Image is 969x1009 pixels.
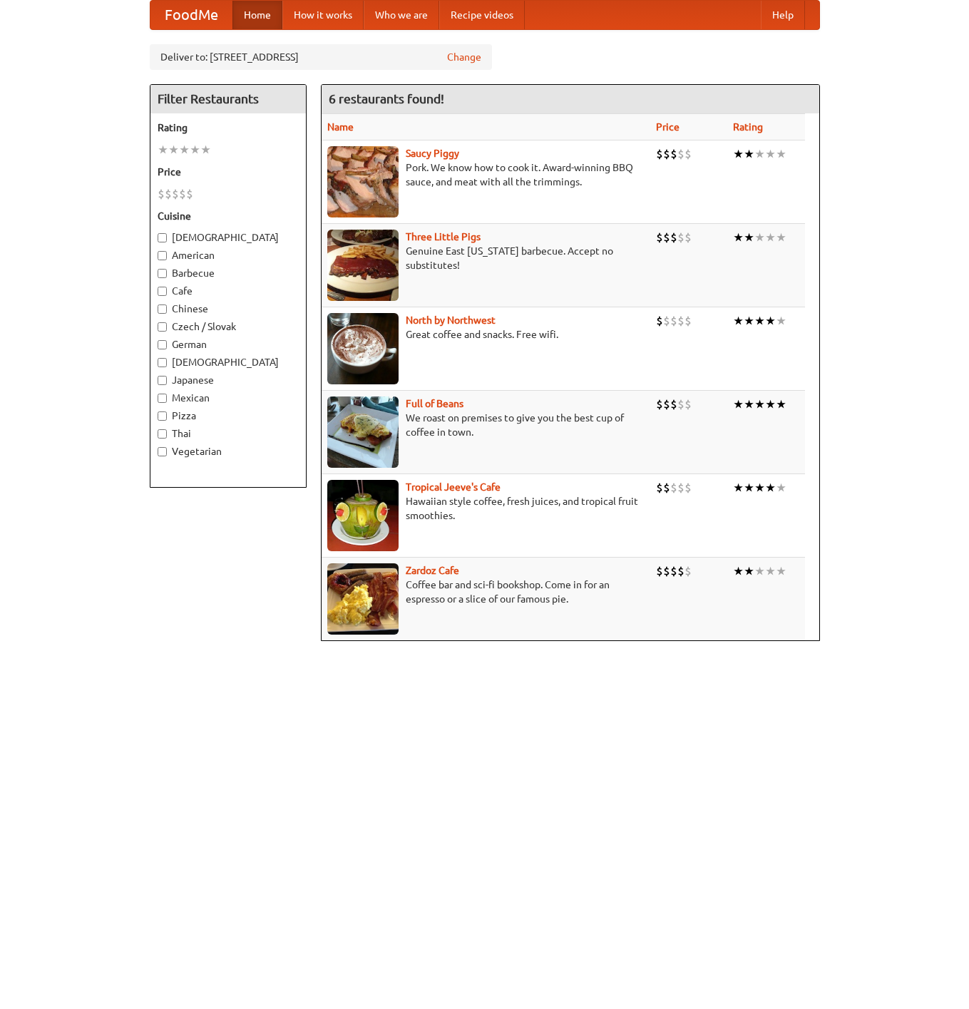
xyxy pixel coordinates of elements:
a: How it works [282,1,364,29]
p: Pork. We know how to cook it. Award-winning BBQ sauce, and meat with all the trimmings. [327,160,645,189]
p: Genuine East [US_STATE] barbecue. Accept no substitutes! [327,244,645,272]
input: Japanese [158,376,167,385]
img: zardoz.jpg [327,563,399,635]
li: $ [165,186,172,202]
input: Pizza [158,411,167,421]
li: $ [677,563,685,579]
input: Mexican [158,394,167,403]
li: ★ [765,146,776,162]
li: $ [677,480,685,496]
li: $ [656,563,663,579]
input: Cafe [158,287,167,296]
li: ★ [765,230,776,245]
li: ★ [754,146,765,162]
li: ★ [744,480,754,496]
input: Vegetarian [158,447,167,456]
li: ★ [765,396,776,412]
label: Chinese [158,302,299,316]
li: ★ [754,563,765,579]
a: Price [656,121,680,133]
li: ★ [744,146,754,162]
input: [DEMOGRAPHIC_DATA] [158,233,167,242]
a: Help [761,1,805,29]
li: $ [670,396,677,412]
li: $ [685,230,692,245]
ng-pluralize: 6 restaurants found! [329,92,444,106]
li: $ [663,230,670,245]
li: ★ [158,142,168,158]
li: $ [663,313,670,329]
input: [DEMOGRAPHIC_DATA] [158,358,167,367]
p: Great coffee and snacks. Free wifi. [327,327,645,342]
li: ★ [765,480,776,496]
a: Who we are [364,1,439,29]
li: ★ [744,313,754,329]
a: Rating [733,121,763,133]
li: ★ [733,396,744,412]
li: ★ [776,563,786,579]
label: Thai [158,426,299,441]
li: $ [172,186,179,202]
a: Recipe videos [439,1,525,29]
input: Chinese [158,304,167,314]
p: Hawaiian style coffee, fresh juices, and tropical fruit smoothies. [327,494,645,523]
li: ★ [168,142,179,158]
label: Mexican [158,391,299,405]
li: $ [656,313,663,329]
li: ★ [733,563,744,579]
h5: Cuisine [158,209,299,223]
li: $ [677,230,685,245]
p: Coffee bar and sci-fi bookshop. Come in for an espresso or a slice of our famous pie. [327,578,645,606]
label: American [158,248,299,262]
li: $ [677,396,685,412]
h5: Rating [158,121,299,135]
a: Saucy Piggy [406,148,459,159]
li: ★ [733,313,744,329]
li: $ [656,230,663,245]
a: Zardoz Cafe [406,565,459,576]
label: Japanese [158,373,299,387]
a: Three Little Pigs [406,231,481,242]
li: $ [670,480,677,496]
img: beans.jpg [327,396,399,468]
li: $ [677,146,685,162]
li: ★ [733,146,744,162]
label: German [158,337,299,352]
a: Full of Beans [406,398,463,409]
li: $ [685,480,692,496]
li: ★ [733,480,744,496]
label: Pizza [158,409,299,423]
input: Czech / Slovak [158,322,167,332]
p: We roast on premises to give you the best cup of coffee in town. [327,411,645,439]
li: $ [685,396,692,412]
li: ★ [754,396,765,412]
li: ★ [754,313,765,329]
li: ★ [179,142,190,158]
label: Cafe [158,284,299,298]
li: ★ [190,142,200,158]
li: ★ [776,146,786,162]
li: $ [685,146,692,162]
div: Deliver to: [STREET_ADDRESS] [150,44,492,70]
img: littlepigs.jpg [327,230,399,301]
img: jeeves.jpg [327,480,399,551]
a: FoodMe [150,1,232,29]
li: ★ [754,230,765,245]
li: ★ [765,313,776,329]
label: Czech / Slovak [158,319,299,334]
input: German [158,340,167,349]
li: ★ [744,563,754,579]
a: North by Northwest [406,314,496,326]
li: $ [685,313,692,329]
h5: Price [158,165,299,179]
li: ★ [776,480,786,496]
li: ★ [200,142,211,158]
li: $ [663,480,670,496]
li: ★ [765,563,776,579]
li: $ [663,146,670,162]
li: ★ [776,230,786,245]
a: Change [447,50,481,64]
li: $ [656,396,663,412]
